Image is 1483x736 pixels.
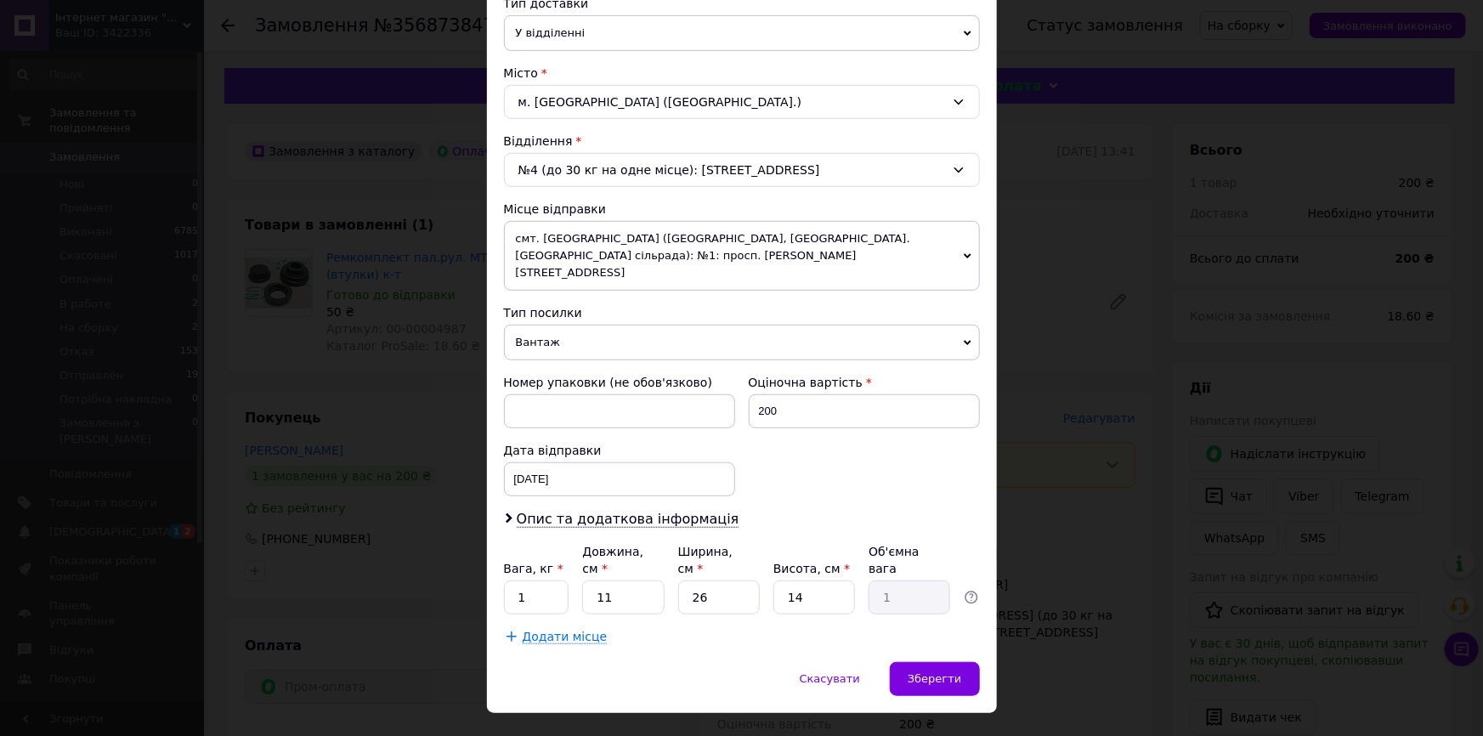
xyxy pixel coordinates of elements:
[504,15,980,51] span: У відділенні
[504,562,563,575] label: Вага, кг
[504,65,980,82] div: Місто
[504,442,735,459] div: Дата відправки
[582,545,643,575] label: Довжина, см
[678,545,733,575] label: Ширина, см
[504,133,980,150] div: Відділення
[773,562,850,575] label: Висота, см
[749,374,980,391] div: Оціночна вартість
[523,630,608,644] span: Додати місце
[869,543,950,577] div: Об'ємна вага
[504,306,582,320] span: Тип посилки
[517,511,739,528] span: Опис та додаткова інформація
[504,85,980,119] div: м. [GEOGRAPHIC_DATA] ([GEOGRAPHIC_DATA].)
[504,202,607,216] span: Місце відправки
[504,325,980,360] span: Вантаж
[800,672,860,685] span: Скасувати
[908,672,961,685] span: Зберегти
[504,374,735,391] div: Номер упаковки (не обов'язково)
[504,153,980,187] div: №4 (до 30 кг на одне місце): [STREET_ADDRESS]
[504,221,980,291] span: смт. [GEOGRAPHIC_DATA] ([GEOGRAPHIC_DATA], [GEOGRAPHIC_DATA]. [GEOGRAPHIC_DATA] сільрада): №1: пр...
